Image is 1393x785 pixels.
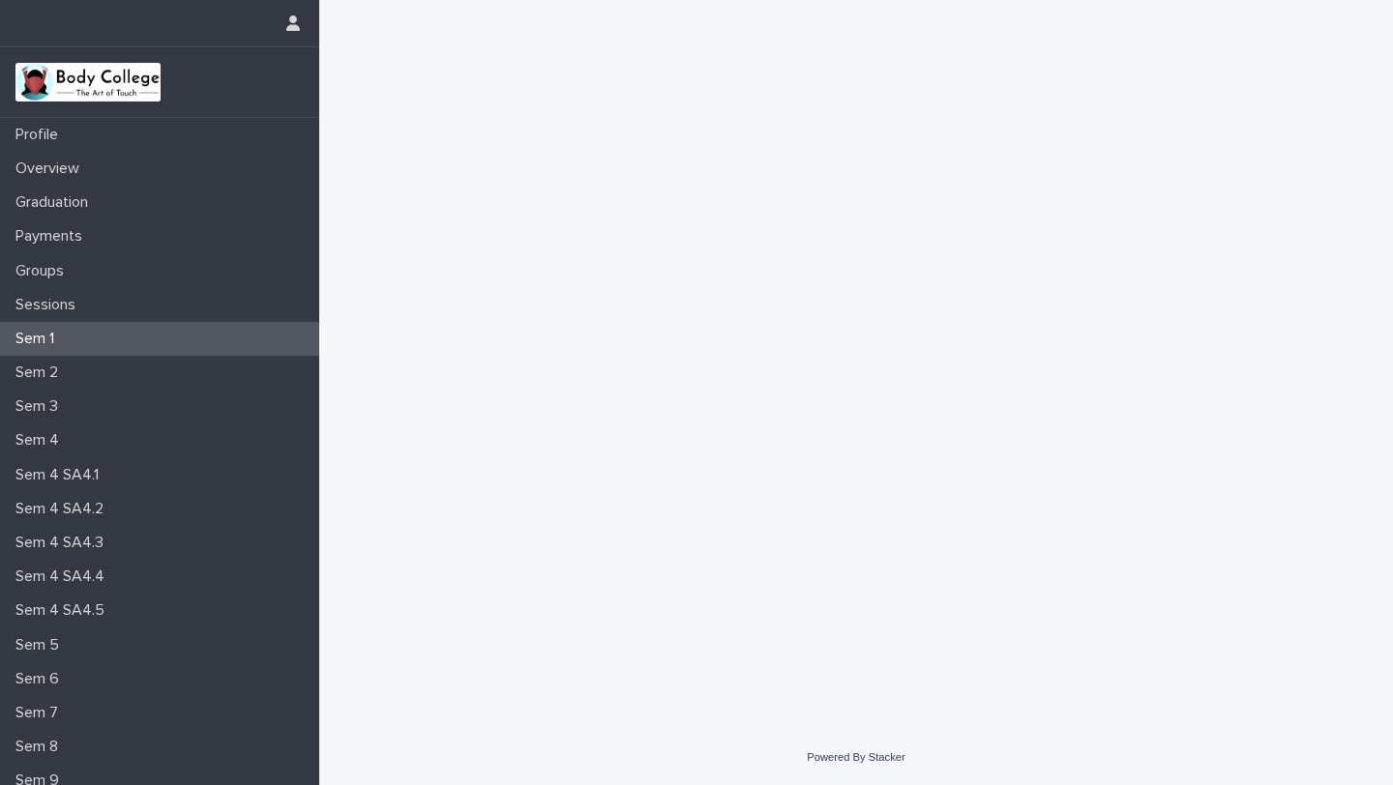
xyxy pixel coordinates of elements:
[8,296,91,314] p: Sessions
[8,704,74,722] p: Sem 7
[8,193,104,212] p: Graduation
[8,636,74,654] p: Sem 5
[8,431,74,450] p: Sem 4
[8,126,74,144] p: Profile
[8,466,114,484] p: Sem 4 SA4.1
[8,601,120,620] p: Sem 4 SA4.5
[807,751,904,763] a: Powered By Stacker
[8,227,98,246] p: Payments
[8,567,120,586] p: Sem 4 SA4.4
[8,330,70,348] p: Sem 1
[8,262,79,280] p: Groups
[8,534,119,552] p: Sem 4 SA4.3
[8,738,74,756] p: Sem 8
[8,363,74,382] p: Sem 2
[8,670,74,688] p: Sem 6
[8,500,119,518] p: Sem 4 SA4.2
[8,397,74,416] p: Sem 3
[15,63,161,102] img: xvtzy2PTuGgGH0xbwGb2
[8,160,95,178] p: Overview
